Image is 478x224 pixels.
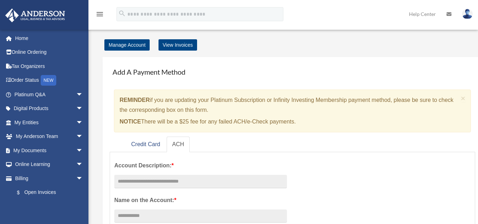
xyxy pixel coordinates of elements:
i: search [118,10,126,17]
a: Billingarrow_drop_down [5,171,94,185]
span: arrow_drop_down [76,130,90,144]
button: Close [461,94,466,102]
a: $Open Invoices [10,185,94,200]
a: Online Ordering [5,45,94,59]
a: Order StatusNEW [5,73,94,88]
a: Manage Account [104,39,150,51]
span: arrow_drop_down [76,157,90,172]
div: NEW [41,75,56,86]
a: Credit Card [126,137,166,153]
span: arrow_drop_down [76,102,90,116]
strong: REMINDER [120,97,150,103]
img: User Pic [462,9,473,19]
a: Past Invoices [10,200,94,214]
a: Platinum Q&Aarrow_drop_down [5,87,94,102]
a: Tax Organizers [5,59,94,73]
i: menu [96,10,104,18]
a: My Anderson Teamarrow_drop_down [5,130,94,144]
a: menu [96,12,104,18]
a: View Invoices [159,39,197,51]
img: Anderson Advisors Platinum Portal [3,8,67,22]
span: arrow_drop_down [76,171,90,186]
a: My Documentsarrow_drop_down [5,143,94,157]
a: My Entitiesarrow_drop_down [5,115,94,130]
h4: Add A Payment Method [110,64,475,80]
span: arrow_drop_down [76,115,90,130]
label: Account Description: [114,161,287,171]
div: if you are updating your Platinum Subscription or Infinity Investing Membership payment method, p... [114,90,471,132]
a: ACH [167,137,190,153]
a: Online Learningarrow_drop_down [5,157,94,172]
a: Home [5,31,94,45]
label: Name on the Account: [114,195,287,205]
p: There will be a $25 fee for any failed ACH/e-Check payments. [120,117,458,127]
span: $ [21,188,24,197]
span: × [461,94,466,102]
strong: NOTICE [120,119,141,125]
span: arrow_drop_down [76,143,90,158]
span: arrow_drop_down [76,87,90,102]
a: Digital Productsarrow_drop_down [5,102,94,116]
